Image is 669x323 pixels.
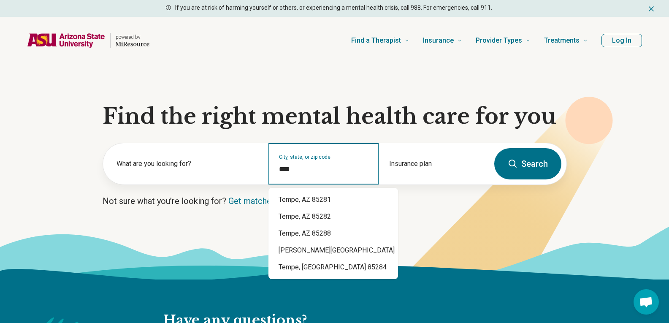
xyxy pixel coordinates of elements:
[601,34,642,47] button: Log In
[544,35,580,46] span: Treatments
[268,188,398,279] div: Suggestions
[175,3,492,12] p: If you are at risk of harming yourself or others, or experiencing a mental health crisis, call 98...
[634,289,659,315] div: Open chat
[27,27,149,54] a: Home page
[476,35,522,46] span: Provider Types
[268,242,398,259] div: [PERSON_NAME][GEOGRAPHIC_DATA]
[116,159,258,169] label: What are you looking for?
[494,148,561,179] button: Search
[228,196,276,206] a: Get matched
[103,195,567,207] p: Not sure what you’re looking for?
[116,34,149,41] p: powered by
[268,191,398,208] div: Tempe, AZ 85281
[268,225,398,242] div: Tempe, AZ 85288
[268,259,398,276] div: Tempe, [GEOGRAPHIC_DATA] 85284
[423,35,454,46] span: Insurance
[103,104,567,129] h1: Find the right mental health care for you
[647,3,655,14] button: Dismiss
[351,35,401,46] span: Find a Therapist
[268,208,398,225] div: Tempe, AZ 85282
